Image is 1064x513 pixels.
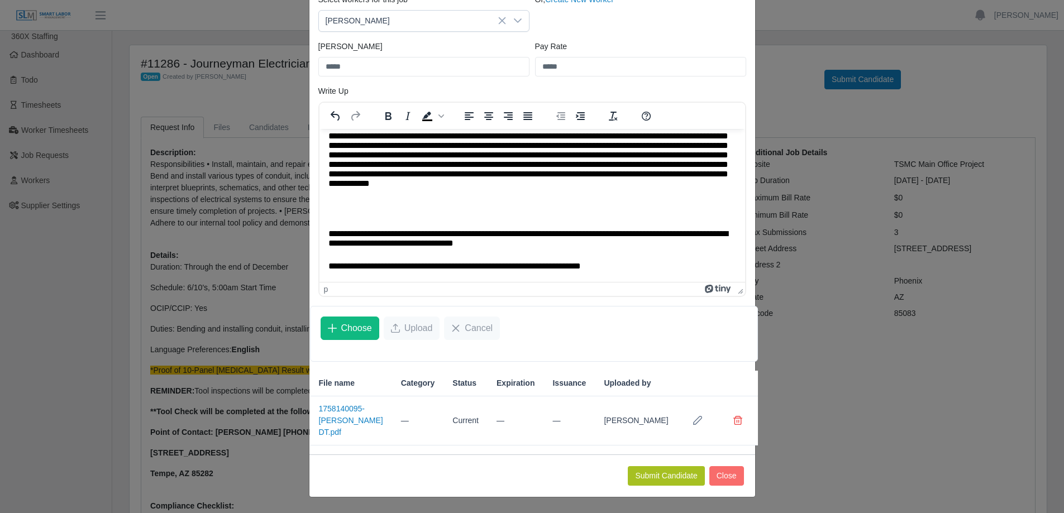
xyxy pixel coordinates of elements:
[341,322,372,335] span: Choose
[319,377,355,389] span: File name
[465,322,493,335] span: Cancel
[398,108,417,124] button: Italic
[319,11,507,31] span: Todd Logan
[518,108,537,124] button: Justify
[733,282,745,296] div: Press the Up and Down arrow keys to resize the editor.
[551,108,570,124] button: Decrease indent
[319,129,745,282] iframe: Rich Text Area
[379,108,398,124] button: Bold
[637,108,656,124] button: Help
[404,322,433,335] span: Upload
[384,317,440,340] button: Upload
[686,409,709,432] button: Row Edit
[392,396,444,445] td: —
[543,396,595,445] td: —
[595,396,677,445] td: [PERSON_NAME]
[401,377,435,389] span: Category
[628,466,704,486] button: Submit Candidate
[318,85,349,97] label: Write Up
[499,108,518,124] button: Align right
[552,377,586,389] span: Issuance
[346,108,365,124] button: Redo
[319,404,383,437] a: 1758140095-[PERSON_NAME] DT.pdf
[709,466,744,486] button: Close
[443,396,488,445] td: Current
[452,377,476,389] span: Status
[705,285,733,294] a: Powered by Tiny
[460,108,479,124] button: Align left
[324,285,328,294] div: p
[479,108,498,124] button: Align center
[535,41,567,52] label: Pay Rate
[321,317,379,340] button: Choose
[604,108,623,124] button: Clear formatting
[604,377,651,389] span: Uploaded by
[318,41,383,52] label: [PERSON_NAME]
[571,108,590,124] button: Increase indent
[488,396,543,445] td: —
[444,317,500,340] button: Cancel
[418,108,446,124] div: Background color Black
[326,108,345,124] button: Undo
[727,409,749,432] button: Delete file
[497,377,535,389] span: Expiration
